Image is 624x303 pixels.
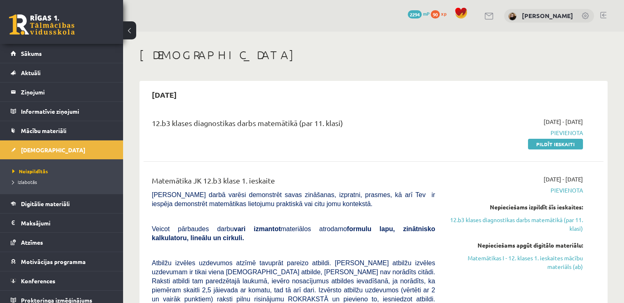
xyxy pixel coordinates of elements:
span: Digitālie materiāli [21,200,70,207]
h1: [DEMOGRAPHIC_DATA] [139,48,608,62]
a: Aktuāli [11,63,113,82]
a: Maksājumi [11,213,113,232]
legend: Informatīvie ziņojumi [21,102,113,121]
span: Pievienota [448,129,583,137]
span: [DEMOGRAPHIC_DATA] [21,146,85,154]
a: [PERSON_NAME] [522,11,573,20]
div: 12.b3 klases diagnostikas darbs matemātikā (par 11. klasi) [152,117,435,133]
a: Izlabotās [12,178,115,186]
span: [DATE] - [DATE] [544,117,583,126]
b: formulu lapu, zinātnisko kalkulatoru, lineālu un cirkuli. [152,225,435,241]
span: [DATE] - [DATE] [544,175,583,184]
a: 12.b3 klases diagnostikas darbs matemātikā (par 11. klasi) [448,216,583,233]
div: Nepieciešams izpildīt šīs ieskaites: [448,203,583,211]
a: Motivācijas programma [11,252,113,271]
a: 90 xp [431,10,450,17]
a: Sākums [11,44,113,63]
span: mP [423,10,430,17]
span: xp [441,10,446,17]
a: Digitālie materiāli [11,194,113,213]
span: 2294 [408,10,422,18]
a: Konferences [11,271,113,290]
a: Informatīvie ziņojumi [11,102,113,121]
a: Matemātikas I - 12. klases 1. ieskaites mācību materiāls (ab) [448,254,583,271]
img: Daniela Ūse [508,12,517,21]
a: [DEMOGRAPHIC_DATA] [11,140,113,159]
a: Pildīt ieskaiti [528,139,583,149]
span: Pievienota [448,186,583,195]
b: vari izmantot [234,225,281,232]
span: 90 [431,10,440,18]
a: Ziņojumi [11,83,113,101]
div: Nepieciešams apgūt digitālo materiālu: [448,241,583,250]
div: Matemātika JK 12.b3 klase 1. ieskaite [152,175,435,190]
a: Atzīmes [11,233,113,252]
span: Konferences [21,277,55,285]
legend: Maksājumi [21,213,113,232]
legend: Ziņojumi [21,83,113,101]
span: Aktuāli [21,69,41,76]
span: Sākums [21,50,42,57]
span: Veicot pārbaudes darbu materiālos atrodamo [152,225,435,241]
a: Rīgas 1. Tālmācības vidusskola [9,14,75,35]
a: 2294 mP [408,10,430,17]
span: [PERSON_NAME] darbā varēsi demonstrēt savas zināšanas, izpratni, prasmes, kā arī Tev ir iespēja d... [152,191,435,207]
a: Mācību materiāli [11,121,113,140]
span: Mācību materiāli [21,127,66,134]
span: Izlabotās [12,179,37,185]
h2: [DATE] [144,85,185,104]
span: Motivācijas programma [21,258,86,265]
span: Neizpildītās [12,168,48,174]
span: Atzīmes [21,239,43,246]
a: Neizpildītās [12,168,115,175]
